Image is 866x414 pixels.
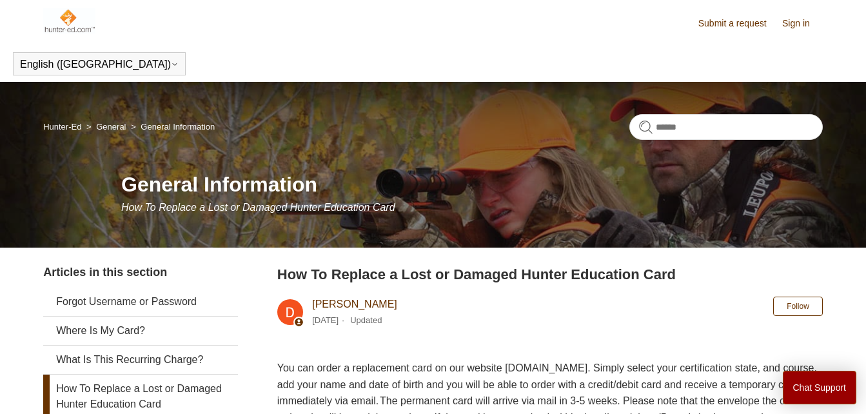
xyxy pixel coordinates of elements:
[43,317,238,345] a: Where Is My Card?
[43,8,95,34] img: Hunter-Ed Help Center home page
[43,122,81,132] a: Hunter-Ed
[312,299,397,310] a: [PERSON_NAME]
[773,297,823,316] button: Follow Article
[20,59,179,70] button: English ([GEOGRAPHIC_DATA])
[43,266,167,279] span: Articles in this section
[43,346,238,374] a: What Is This Recurring Charge?
[782,17,823,30] a: Sign in
[141,122,215,132] a: General Information
[629,114,823,140] input: Search
[350,315,382,325] li: Updated
[698,17,780,30] a: Submit a request
[121,202,395,213] span: How To Replace a Lost or Damaged Hunter Education Card
[312,315,339,325] time: 03/04/2024, 10:49
[43,122,84,132] li: Hunter-Ed
[783,371,857,404] button: Chat Support
[96,122,126,132] a: General
[277,264,823,285] h2: How To Replace a Lost or Damaged Hunter Education Card
[43,288,238,316] a: Forgot Username or Password
[121,169,823,200] h1: General Information
[84,122,128,132] li: General
[128,122,215,132] li: General Information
